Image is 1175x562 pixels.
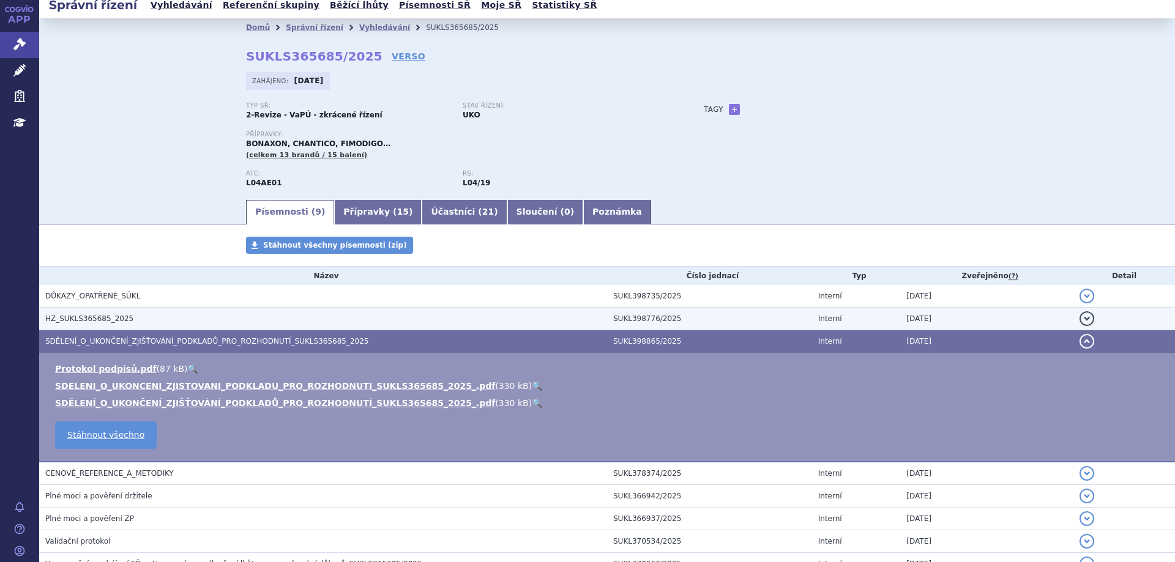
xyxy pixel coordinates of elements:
[39,267,607,285] th: Název
[246,200,334,224] a: Písemnosti (9)
[294,76,324,85] strong: [DATE]
[55,421,157,449] a: Stáhnout všechno
[607,330,812,353] td: SUKL398865/2025
[246,139,390,148] span: BONAXON, CHANTICO, FIMODIGO…
[1073,267,1175,285] th: Detail
[532,398,542,408] a: 🔍
[532,381,542,391] a: 🔍
[818,337,842,346] span: Interní
[812,267,901,285] th: Typ
[499,398,529,408] span: 330 kB
[1009,272,1018,281] abbr: (?)
[900,308,1073,330] td: [DATE]
[607,462,812,485] td: SUKL378374/2025
[246,131,679,138] p: Přípravky:
[246,237,413,254] a: Stáhnout všechny písemnosti (zip)
[463,102,667,109] p: Stav řízení:
[1080,534,1094,549] button: detail
[246,151,367,159] span: (celkem 13 brandů / 15 balení)
[607,267,812,285] th: Číslo jednací
[818,469,842,478] span: Interní
[1080,289,1094,303] button: detail
[45,314,133,323] span: HZ_SUKLS365685_2025
[482,207,494,216] span: 21
[900,267,1073,285] th: Zveřejněno
[704,102,723,117] h3: Tagy
[45,469,174,478] span: CENOVÉ_REFERENCE_A_METODIKY
[607,508,812,530] td: SUKL366937/2025
[1080,311,1094,326] button: detail
[55,398,495,408] a: SDĚLENÍ_O_UKONČENÍ_ZJIŠŤOVÁNÍ_PODKLADŮ_PRO_ROZHODNUTÍ_SUKLS365685_2025_.pdf
[55,397,1163,409] li: ( )
[463,179,490,187] strong: fingolimod
[246,170,450,177] p: ATC:
[1080,466,1094,481] button: detail
[1080,489,1094,503] button: detail
[607,285,812,308] td: SUKL398735/2025
[246,49,382,64] strong: SUKLS365685/2025
[1080,511,1094,526] button: detail
[55,363,1163,375] li: ( )
[246,179,282,187] strong: FINGOLIMOD
[55,380,1163,392] li: ( )
[507,200,583,224] a: Sloučení (0)
[160,364,184,374] span: 87 kB
[564,207,570,216] span: 0
[45,514,134,523] span: Plné moci a pověření ZP
[607,485,812,508] td: SUKL366942/2025
[583,200,651,224] a: Poznámka
[246,23,270,32] a: Domů
[45,292,140,300] span: DŮKAZY_OPATŘENÉ_SÚKL
[1080,334,1094,349] button: detail
[818,492,842,500] span: Interní
[422,200,507,224] a: Účastníci (21)
[397,207,409,216] span: 15
[463,170,667,177] p: RS:
[45,337,368,346] span: SDĚLENÍ_O_UKONČENÍ_ZJIŠŤOVÁNÍ_PODKLADŮ_PRO_ROZHODNUTÍ_SUKLS365685_2025
[607,530,812,553] td: SUKL370534/2025
[900,530,1073,553] td: [DATE]
[818,292,842,300] span: Interní
[426,18,515,37] li: SUKLS365685/2025
[246,111,382,119] strong: 2-Revize - VaPÚ - zkrácené řízení
[818,514,842,523] span: Interní
[463,111,480,119] strong: UKO
[263,241,407,250] span: Stáhnout všechny písemnosti (zip)
[55,364,157,374] a: Protokol podpisů.pdf
[286,23,343,32] a: Správní řízení
[334,200,422,224] a: Přípravky (15)
[900,330,1073,353] td: [DATE]
[252,76,291,86] span: Zahájeno:
[392,50,425,62] a: VERSO
[729,104,740,115] a: +
[315,207,321,216] span: 9
[900,462,1073,485] td: [DATE]
[607,308,812,330] td: SUKL398776/2025
[818,314,842,323] span: Interní
[45,537,111,545] span: Validační protokol
[818,537,842,545] span: Interní
[55,381,495,391] a: SDELENI_O_UKONCENI_ZJISTOVANI_PODKLADU_PRO_ROZHODNUTI_SUKLS365685_2025_.pdf
[187,364,198,374] a: 🔍
[359,23,410,32] a: Vyhledávání
[900,508,1073,530] td: [DATE]
[900,285,1073,308] td: [DATE]
[246,102,450,109] p: Typ SŘ:
[900,485,1073,508] td: [DATE]
[499,381,529,391] span: 330 kB
[45,492,152,500] span: Plné moci a pověření držitele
